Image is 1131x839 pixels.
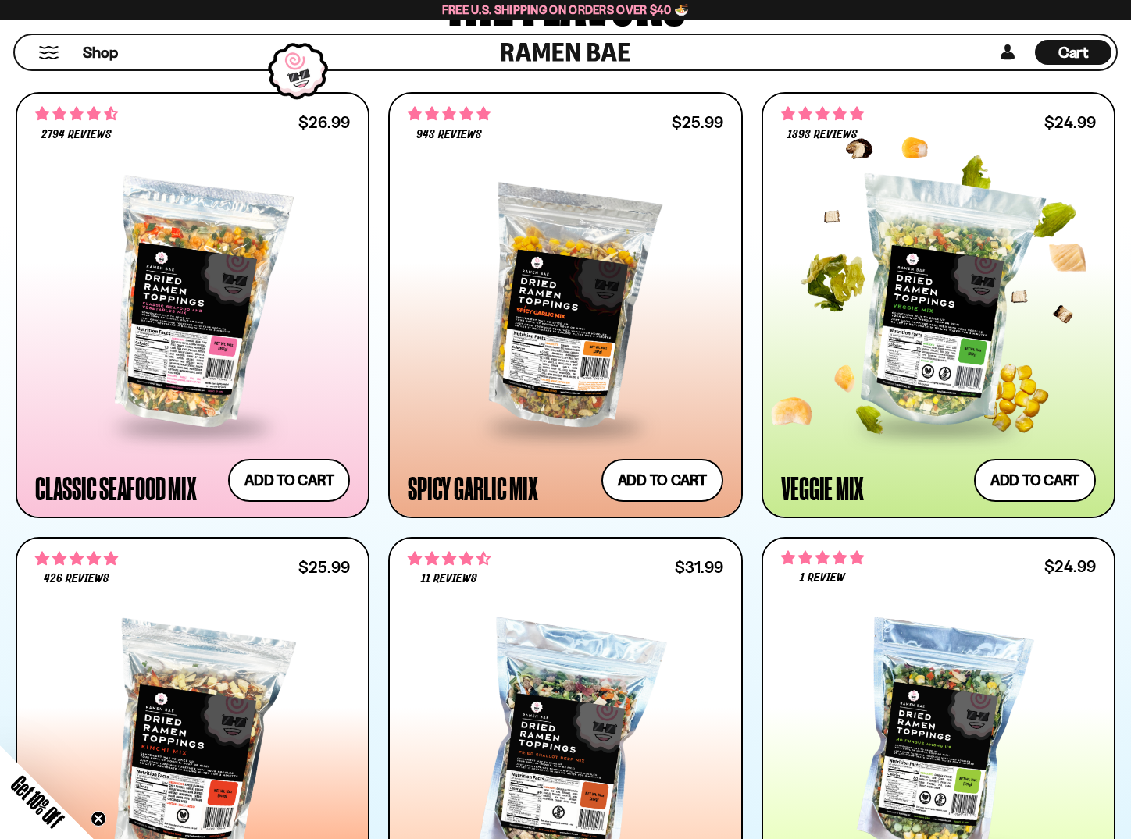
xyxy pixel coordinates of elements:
div: $26.99 [298,115,350,130]
div: Cart [1035,35,1111,69]
div: $24.99 [1044,559,1096,574]
a: Shop [83,40,118,65]
span: Get 10% Off [7,771,68,832]
span: 4.64 stars [408,549,491,569]
span: 2794 reviews [41,129,112,141]
span: 426 reviews [44,573,109,585]
button: Mobile Menu Trigger [38,46,59,59]
a: 4.75 stars 943 reviews $25.99 Spicy Garlic Mix Add to cart [388,92,742,518]
div: $31.99 [675,560,723,574]
span: 11 reviews [421,573,477,585]
span: Shop [83,42,118,63]
div: $25.99 [672,115,723,130]
div: Veggie Mix [781,474,865,502]
button: Close teaser [91,811,106,827]
div: $25.99 [298,560,350,574]
div: Classic Seafood Mix [35,474,196,502]
span: 4.76 stars [781,104,864,124]
span: 1393 reviews [787,129,858,141]
button: Add to cart [228,459,350,502]
span: Cart [1058,43,1089,62]
a: 4.76 stars 1393 reviews $24.99 Veggie Mix Add to cart [762,92,1115,518]
span: 1 review [800,572,845,585]
span: 4.68 stars [35,104,118,124]
button: Add to cart [601,459,723,502]
div: Spicy Garlic Mix [408,474,537,502]
button: Add to cart [974,459,1096,502]
span: 5.00 stars [781,548,864,568]
a: 4.68 stars 2794 reviews $26.99 Classic Seafood Mix Add to cart [16,92,369,518]
span: 943 reviews [416,129,482,141]
span: 4.75 stars [408,104,491,124]
span: Free U.S. Shipping on Orders over $40 🍜 [442,2,690,17]
span: 4.76 stars [35,549,118,569]
div: $24.99 [1044,115,1096,130]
